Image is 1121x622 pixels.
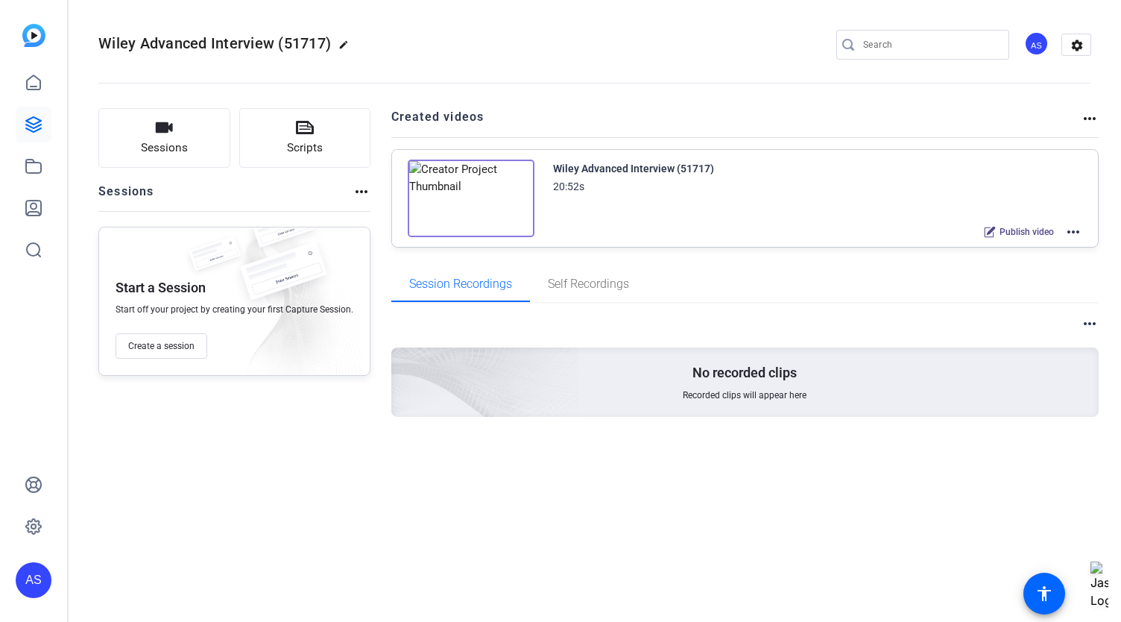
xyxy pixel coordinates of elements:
[224,201,580,524] img: embarkstudio-empty-session.png
[242,205,324,260] img: fake-session.png
[1081,315,1099,333] mat-icon: more_horiz
[1064,223,1082,241] mat-icon: more_horiz
[22,24,45,47] img: blue-gradient.svg
[553,160,714,178] div: Wiley Advanced Interview (51717)
[181,236,248,280] img: fake-session.png
[1035,585,1053,603] mat-icon: accessibility
[408,160,534,237] img: Creator Project Thumbnail
[116,304,353,315] span: Start off your project by creating your first Capture Session.
[692,364,797,382] p: No recorded clips
[1081,110,1099,128] mat-icon: more_horiz
[338,40,356,57] mat-icon: edit
[1024,31,1049,56] div: AS
[218,223,362,383] img: embarkstudio-empty-session.png
[353,183,370,201] mat-icon: more_horiz
[128,340,195,352] span: Create a session
[98,34,331,52] span: Wiley Advanced Interview (51717)
[863,36,997,54] input: Search
[16,562,51,598] div: AS
[116,333,207,359] button: Create a session
[1062,34,1092,57] mat-icon: settings
[239,108,371,168] button: Scripts
[287,139,323,157] span: Scripts
[683,389,806,401] span: Recorded clips will appear here
[409,278,512,290] span: Session Recordings
[553,178,584,195] div: 20:52s
[548,278,629,290] span: Self Recordings
[391,108,1081,137] h2: Created videos
[227,242,339,316] img: fake-session.png
[98,183,154,211] h2: Sessions
[116,279,206,297] p: Start a Session
[1000,226,1054,238] span: Publish video
[98,108,230,168] button: Sessions
[141,139,188,157] span: Sessions
[1024,31,1050,57] ngx-avatar: Alison Stanley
